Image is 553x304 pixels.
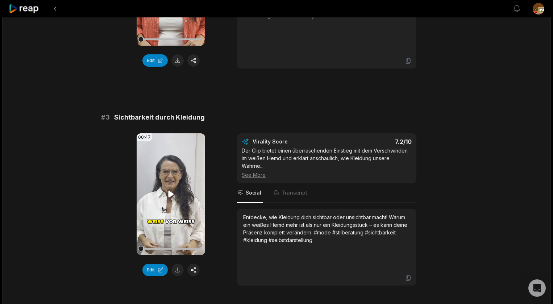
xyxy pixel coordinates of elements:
[142,264,168,276] button: Edit
[142,54,168,67] button: Edit
[242,147,412,179] div: Der Clip bietet einen überraschenden Einstieg mit dem Verschwinden im weißen Hemd und erklärt ans...
[246,189,261,196] span: Social
[253,138,330,145] div: Virality Score
[114,112,205,122] span: Sichtbarkeit durch Kleidung
[237,183,416,203] nav: Tabs
[334,138,412,145] div: 7.2 /10
[528,279,546,297] div: Open Intercom Messenger
[243,213,410,244] div: Entdecke, wie Kleidung dich sichtbar oder unsichtbar macht! Warum ein weißes Hemd mehr ist als nu...
[282,189,307,196] span: Transcript
[101,112,110,122] span: # 3
[242,171,412,179] div: See More
[137,133,205,255] video: Your browser does not support mp4 format.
